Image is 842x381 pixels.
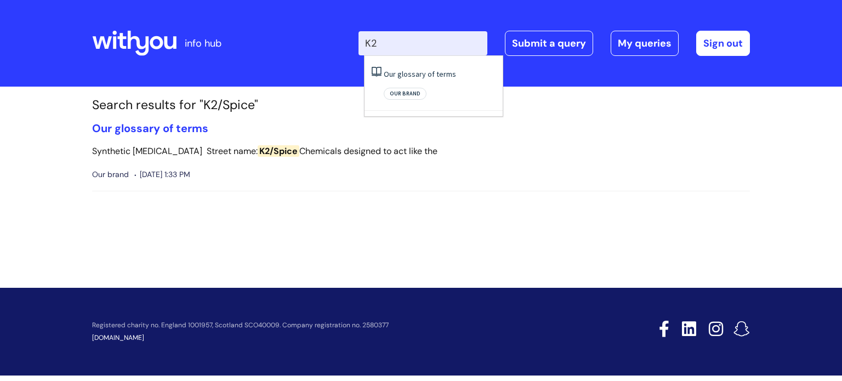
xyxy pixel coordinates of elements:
[384,88,426,100] span: Our brand
[92,168,129,181] span: Our brand
[359,31,750,56] div: | -
[696,31,750,56] a: Sign out
[359,31,487,55] input: Search
[92,98,750,113] h1: Search results for "K2/Spice"
[505,31,593,56] a: Submit a query
[384,69,456,79] a: Our glossary of terms
[92,333,144,342] a: [DOMAIN_NAME]
[92,144,750,160] p: Synthetic [MEDICAL_DATA] Street name: Chemicals designed to act like the
[258,145,299,157] span: K2/Spice
[92,322,581,329] p: Registered charity no. England 1001957, Scotland SCO40009. Company registration no. 2580377
[92,121,208,135] a: Our glossary of terms
[611,31,679,56] a: My queries
[185,35,221,52] p: info hub
[134,168,190,181] span: [DATE] 1:33 PM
